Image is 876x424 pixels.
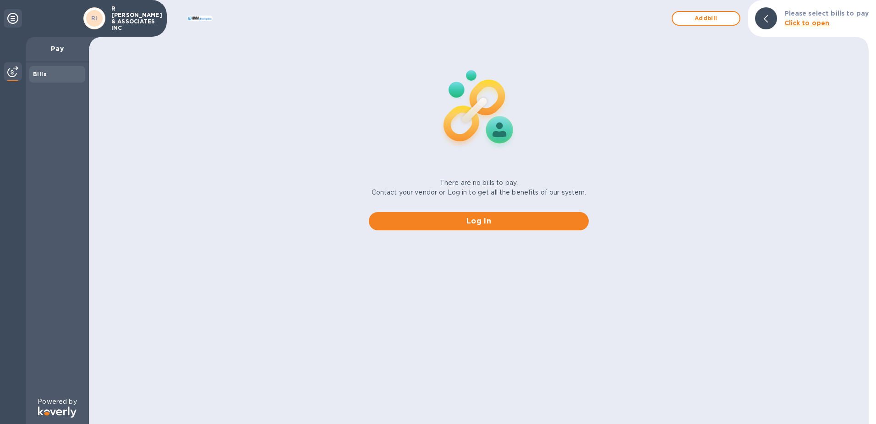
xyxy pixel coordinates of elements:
[33,44,82,53] p: Pay
[372,178,586,197] p: There are no bills to pay. Contact your vendor or Log in to get all the benefits of our system.
[91,15,98,22] b: RI
[376,216,581,227] span: Log in
[784,19,830,27] b: Click to open
[38,407,77,418] img: Logo
[38,397,77,407] p: Powered by
[680,13,732,24] span: Add bill
[33,71,47,78] b: Bills
[369,212,589,230] button: Log in
[672,11,740,26] button: Addbill
[784,10,869,17] b: Please select bills to pay
[111,6,157,31] p: R [PERSON_NAME] & ASSOCIATES INC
